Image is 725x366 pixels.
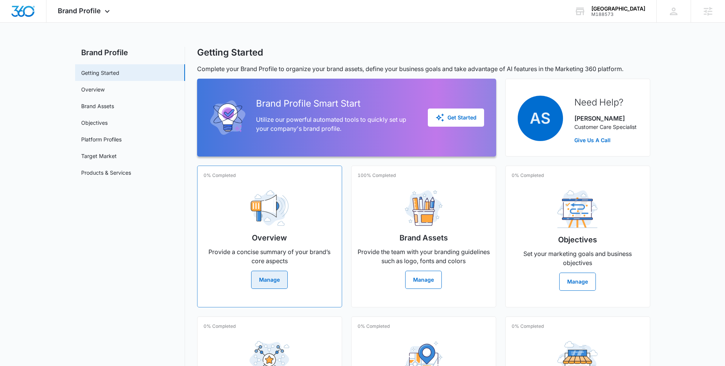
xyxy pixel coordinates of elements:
button: Manage [559,273,596,291]
div: Get Started [435,113,477,122]
p: 0% Completed [358,323,390,330]
h2: Objectives [558,234,597,245]
p: Customer Care Specialist [574,123,637,131]
p: 100% Completed [358,172,396,179]
p: 0% Completed [204,323,236,330]
span: AS [518,96,563,141]
div: account id [591,12,645,17]
h2: Overview [252,232,287,243]
span: Brand Profile [58,7,101,15]
h2: Brand Assets [400,232,448,243]
a: Objectives [81,119,108,127]
h2: Need Help? [574,96,637,109]
p: Complete your Brand Profile to organize your brand assets, define your business goals and take ad... [197,64,650,73]
a: 0% CompletedObjectivesSet your marketing goals and business objectivesManage [505,166,650,307]
h1: Getting Started [197,47,263,58]
a: Overview [81,85,105,93]
a: Target Market [81,152,117,160]
h2: Brand Profile [75,47,185,58]
button: Manage [405,271,442,289]
h2: Brand Profile Smart Start [256,97,416,110]
p: 0% Completed [512,172,544,179]
a: Products & Services [81,169,131,177]
a: 0% CompletedOverviewProvide a concise summary of your brand’s core aspectsManage [197,166,342,307]
p: Set your marketing goals and business objectives [512,249,644,267]
button: Get Started [428,109,484,127]
a: Brand Assets [81,102,114,110]
p: [PERSON_NAME] [574,114,637,123]
button: Manage [251,271,288,289]
p: Provide a concise summary of your brand’s core aspects [204,247,336,265]
p: 0% Completed [512,323,544,330]
p: Provide the team with your branding guidelines such as logo, fonts and colors [358,247,490,265]
a: Platform Profiles [81,135,122,143]
a: Getting Started [81,69,119,77]
p: Utilize our powerful automated tools to quickly set up your company's brand profile. [256,115,416,133]
a: 100% CompletedBrand AssetsProvide the team with your branding guidelines such as logo, fonts and ... [351,166,496,307]
p: 0% Completed [204,172,236,179]
a: Give Us A Call [574,136,637,144]
div: account name [591,6,645,12]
